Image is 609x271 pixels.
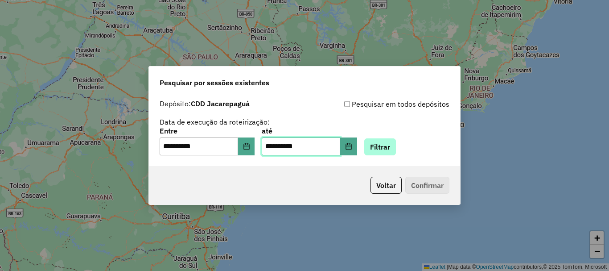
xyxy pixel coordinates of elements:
strong: CDD Jacarepaguá [191,99,250,108]
label: até [262,125,357,136]
label: Depósito: [160,98,250,109]
button: Filtrar [364,138,396,155]
div: Pesquisar em todos depósitos [304,99,449,109]
button: Choose Date [238,138,255,155]
label: Data de execução da roteirização: [160,117,270,127]
span: Pesquisar por sessões existentes [160,77,269,88]
button: Choose Date [340,138,357,155]
label: Entre [160,125,255,136]
button: Voltar [370,177,402,194]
